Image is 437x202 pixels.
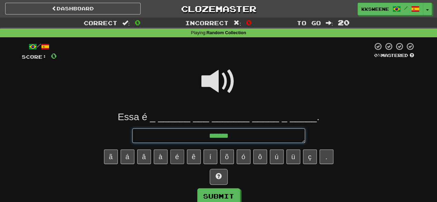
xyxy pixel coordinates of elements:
[207,30,246,35] strong: Random Collection
[187,150,201,164] button: ê
[104,150,118,164] button: ã
[373,52,416,59] div: Mastered
[22,54,47,60] span: Score:
[170,150,184,164] button: é
[237,150,250,164] button: ó
[22,111,416,123] div: Essa é _ ______ ___ _______ _____ _ _____.
[253,150,267,164] button: ô
[320,150,333,164] button: .
[270,150,284,164] button: ú
[404,6,408,10] span: /
[137,150,151,164] button: â
[303,150,317,164] button: ç
[325,20,333,26] span: :
[220,150,234,164] button: õ
[5,3,141,15] a: Dashboard
[374,52,381,58] span: 0 %
[154,150,168,164] button: à
[296,19,321,26] span: To go
[361,6,389,12] span: kksweene
[210,169,228,185] button: Hint!
[185,19,229,26] span: Incorrect
[122,20,130,26] span: :
[135,18,141,27] span: 0
[203,150,217,164] button: í
[51,51,57,60] span: 0
[22,42,57,51] div: /
[358,3,423,15] a: kksweene /
[121,150,134,164] button: á
[286,150,300,164] button: ü
[234,20,241,26] span: :
[338,18,350,27] span: 20
[84,19,117,26] span: Correct
[151,3,286,15] a: Clozemaster
[246,18,252,27] span: 0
